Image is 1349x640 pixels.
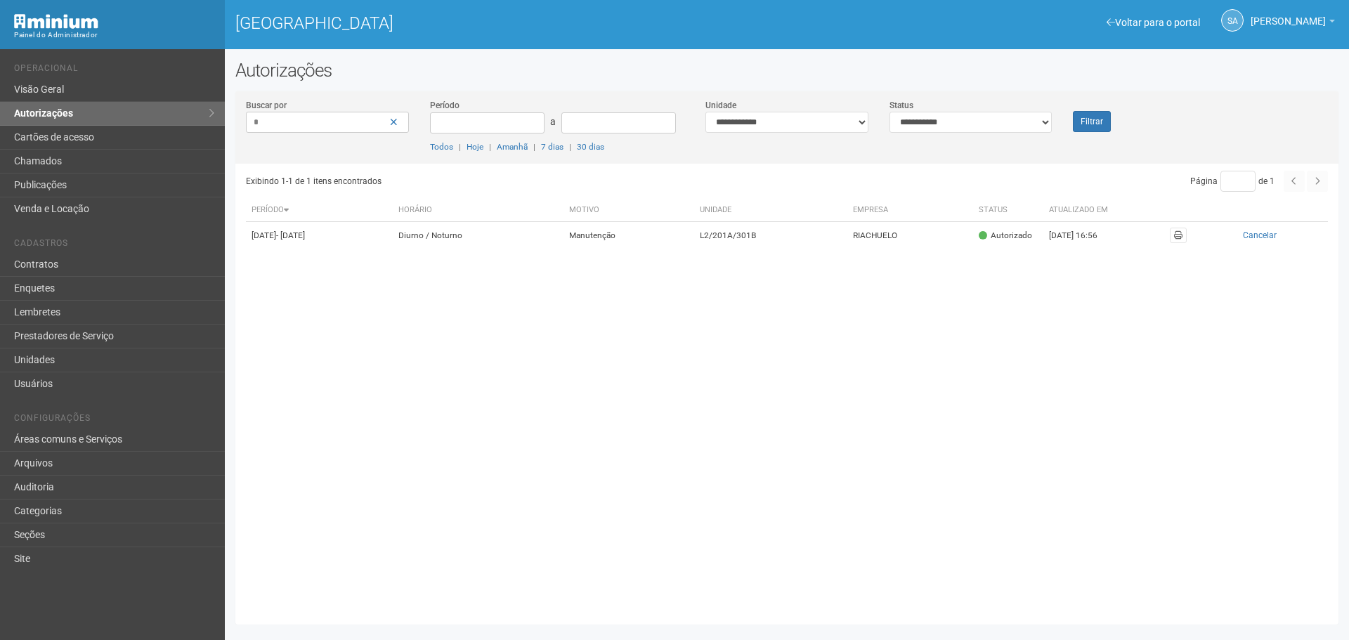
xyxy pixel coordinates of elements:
span: | [533,142,535,152]
li: Configurações [14,413,214,428]
td: Diurno / Noturno [393,222,563,249]
td: [DATE] [246,222,393,249]
span: - [DATE] [276,230,305,240]
th: Período [246,199,393,222]
button: Cancelar [1198,228,1322,243]
th: Horário [393,199,563,222]
div: Exibindo 1-1 de 1 itens encontrados [246,171,783,192]
label: Buscar por [246,99,287,112]
button: Filtrar [1073,111,1111,132]
a: Hoje [467,142,483,152]
label: Período [430,99,460,112]
div: Painel do Administrador [14,29,214,41]
th: Atualizado em [1043,199,1121,222]
a: Voltar para o portal [1107,17,1200,28]
li: Cadastros [14,238,214,253]
a: 30 dias [577,142,604,152]
a: Todos [430,142,453,152]
span: | [489,142,491,152]
span: Página de 1 [1190,176,1275,186]
span: a [550,116,556,127]
span: Silvio Anjos [1251,2,1326,27]
a: 7 dias [541,142,563,152]
a: [PERSON_NAME] [1251,18,1335,29]
td: Manutenção [563,222,694,249]
div: Autorizado [979,230,1032,242]
th: Empresa [847,199,973,222]
td: RIACHUELO [847,222,973,249]
h2: Autorizações [235,60,1338,81]
label: Unidade [705,99,736,112]
h1: [GEOGRAPHIC_DATA] [235,14,776,32]
span: | [569,142,571,152]
a: SA [1221,9,1244,32]
label: Status [889,99,913,112]
img: Minium [14,14,98,29]
th: Unidade [694,199,847,222]
td: L2/201A/301B [694,222,847,249]
td: [DATE] 16:56 [1043,222,1121,249]
span: | [459,142,461,152]
th: Motivo [563,199,694,222]
a: Amanhã [497,142,528,152]
th: Status [973,199,1043,222]
li: Operacional [14,63,214,78]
